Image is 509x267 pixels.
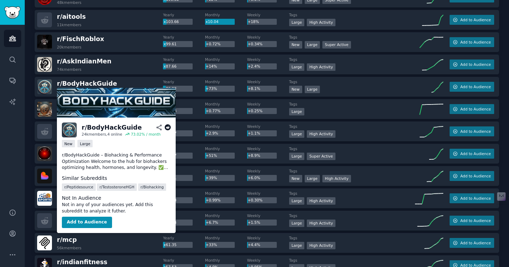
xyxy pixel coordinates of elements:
dt: Similar Subreddits [62,175,171,182]
span: +2.9% [206,131,218,135]
div: High Activity [307,63,335,71]
div: High Activity [307,130,335,138]
span: +0.77% [206,109,221,113]
dt: Monthly [205,57,247,62]
dt: Weekly [247,57,289,62]
span: r/ AskIndianMen [57,58,111,65]
span: +1.1% [248,131,260,135]
span: +14% [206,64,217,68]
dt: Yearly [163,235,205,240]
dt: Weekly [247,258,289,263]
button: Add to Audience [450,37,494,47]
span: r/ FischRoblox [57,35,104,42]
span: Add to Audience [460,218,491,223]
span: +6.0% [248,176,260,180]
dt: Monthly [205,169,247,174]
div: Large [289,130,305,138]
div: Large [289,63,305,71]
dt: Monthly [205,213,247,218]
span: Add to Audience [460,129,491,134]
dt: Tags [289,57,415,62]
span: x61.35 [164,243,176,247]
img: SportsBettingPicks1 [37,191,52,206]
div: 74k members [57,67,81,72]
dt: Monthly [205,35,247,40]
span: +2.4% [248,64,260,68]
p: r/BodyHackGuide – Biohacking & Performance Optimization Welcome to the hub for biohackers optimiz... [62,152,171,171]
dt: Yearly [163,79,205,84]
dt: Yearly [163,35,205,40]
div: 56k members [57,245,81,250]
dt: Yearly [163,146,205,151]
dt: Weekly [247,79,289,84]
span: Add to Audience [460,62,491,67]
dt: Weekly [247,235,289,240]
div: Large [305,175,320,182]
div: 20k members [57,45,81,50]
span: x87.66 [164,64,176,68]
div: Super Active [307,153,335,160]
div: New [289,86,302,93]
span: x86.92 [164,86,176,91]
div: 11k members [57,22,81,27]
dt: Yearly [163,12,205,17]
dt: Tags [289,79,415,84]
span: r/ TestosteroneHGH [99,184,134,189]
img: BodyHackGuide [37,79,52,94]
dt: Monthly [205,235,247,240]
div: 73.02 % / month [131,132,160,137]
dt: Yearly [163,124,205,129]
div: Large [289,108,305,115]
dt: Weekly [247,124,289,129]
dt: Tags [289,124,415,129]
span: +0.34% [248,42,263,46]
span: Add to Audience [460,84,491,89]
span: +0.72% [206,42,221,46]
dt: Weekly [247,146,289,151]
span: r/ BodyHackGuide [57,80,117,87]
div: Large [77,140,93,147]
div: New [289,175,302,182]
dt: Yearly [163,258,205,263]
img: WiseCryptoGambler [37,102,52,117]
dt: Monthly [205,102,247,107]
div: High Activity [307,220,335,227]
span: Add to Audience [460,196,491,201]
dt: Tags [289,213,415,218]
div: Large [289,197,305,205]
dd: Not in any of your audiences yet. Add this subreddit to analyze it futher. [62,202,171,214]
dt: Yearly [163,102,205,107]
dt: Not In Audience [62,194,171,202]
button: Add to Audience [450,171,494,181]
dt: Monthly [205,79,247,84]
span: +8.1% [248,86,260,91]
dt: Tags [289,102,415,107]
dt: Weekly [247,191,289,196]
dt: Monthly [205,258,247,263]
dt: Weekly [247,213,289,218]
span: +33% [206,243,217,247]
span: +73% [206,86,217,91]
dt: Yearly [163,213,205,218]
button: Add to Audience [450,15,494,25]
dt: Weekly [247,169,289,174]
dt: Monthly [205,124,247,129]
img: BodyHackGuide [57,88,176,118]
span: +51% [206,153,217,158]
div: New [62,140,75,147]
dt: Tags [289,191,415,196]
dt: Weekly [247,35,289,40]
span: Add to Audience [460,151,491,156]
button: Add to Audience [450,82,494,92]
button: Add to Audience [450,104,494,114]
dt: Monthly [205,12,247,17]
dt: Monthly [205,191,247,196]
dt: Monthly [205,146,247,151]
span: r/ mcp [57,236,77,243]
span: x103.66 [164,19,179,24]
div: Large [305,41,320,49]
div: Large [289,153,305,160]
button: Add to Audience [450,216,494,226]
div: High Activity [322,175,351,182]
div: High Activity [307,197,335,205]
